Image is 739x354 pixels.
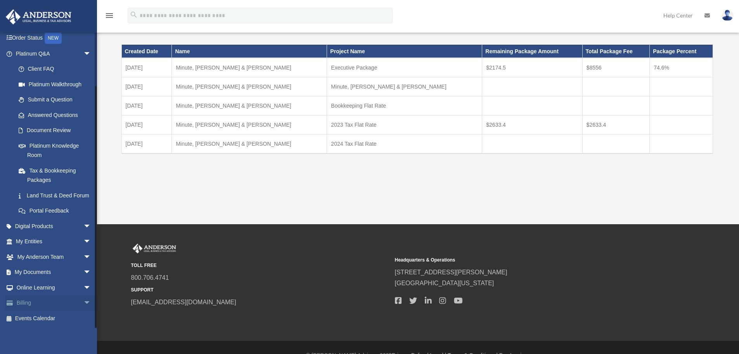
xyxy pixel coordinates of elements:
i: menu [105,11,114,20]
a: My Anderson Teamarrow_drop_down [5,249,103,265]
td: Minute, [PERSON_NAME] & [PERSON_NAME] [172,115,327,134]
small: Headquarters & Operations [395,256,653,264]
img: Anderson Advisors Platinum Portal [131,244,178,254]
td: Minute, [PERSON_NAME] & [PERSON_NAME] [172,96,327,115]
td: Minute, [PERSON_NAME] & [PERSON_NAME] [172,58,327,77]
a: Platinum Knowledge Room [11,138,103,163]
span: arrow_drop_down [83,46,99,62]
a: Tax & Bookkeeping Packages [11,163,99,188]
th: Created Date [121,45,172,58]
a: Portal Feedback [11,203,103,219]
td: [DATE] [121,134,172,154]
td: $2633.4 [582,115,650,134]
i: search [130,10,138,19]
div: NEW [45,32,62,44]
a: Digital Productsarrow_drop_down [5,218,103,234]
td: 74.6% [650,58,713,77]
span: arrow_drop_down [83,265,99,281]
a: Online Learningarrow_drop_down [5,280,103,295]
td: Bookkeeping Flat Rate [327,96,482,115]
td: $2174.5 [482,58,582,77]
th: Project Name [327,45,482,58]
td: Minute, [PERSON_NAME] & [PERSON_NAME] [327,77,482,96]
small: TOLL FREE [131,262,389,270]
td: [DATE] [121,96,172,115]
td: 2023 Tax Flat Rate [327,115,482,134]
td: 2024 Tax Flat Rate [327,134,482,154]
img: Anderson Advisors Platinum Portal [3,9,74,24]
th: Name [172,45,327,58]
td: [DATE] [121,77,172,96]
td: $2633.4 [482,115,582,134]
img: User Pic [722,10,733,21]
a: [STREET_ADDRESS][PERSON_NAME] [395,269,507,276]
a: Land Trust & Deed Forum [11,188,103,203]
a: My Documentsarrow_drop_down [5,265,103,280]
span: arrow_drop_down [83,280,99,296]
th: Total Package Fee [582,45,650,58]
a: Client FAQ [11,61,103,77]
span: arrow_drop_down [83,295,99,311]
small: SUPPORT [131,286,389,294]
td: $8556 [582,58,650,77]
a: Events Calendar [5,310,103,326]
th: Remaining Package Amount [482,45,582,58]
span: arrow_drop_down [83,234,99,250]
a: My Entitiesarrow_drop_down [5,234,103,249]
td: [DATE] [121,115,172,134]
a: [EMAIL_ADDRESS][DOMAIN_NAME] [131,299,236,305]
span: arrow_drop_down [83,249,99,265]
span: arrow_drop_down [83,218,99,234]
td: Minute, [PERSON_NAME] & [PERSON_NAME] [172,134,327,154]
a: 800.706.4741 [131,274,169,281]
a: [GEOGRAPHIC_DATA][US_STATE] [395,280,494,286]
a: Answered Questions [11,107,103,123]
td: Minute, [PERSON_NAME] & [PERSON_NAME] [172,77,327,96]
a: Submit a Question [11,92,103,108]
a: Platinum Walkthrough [11,77,103,92]
td: Executive Package [327,58,482,77]
a: Document Review [11,123,103,138]
a: menu [105,14,114,20]
a: Order StatusNEW [5,30,103,46]
th: Package Percent [650,45,713,58]
a: Billingarrow_drop_down [5,295,103,311]
a: Platinum Q&Aarrow_drop_down [5,46,103,61]
td: [DATE] [121,58,172,77]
